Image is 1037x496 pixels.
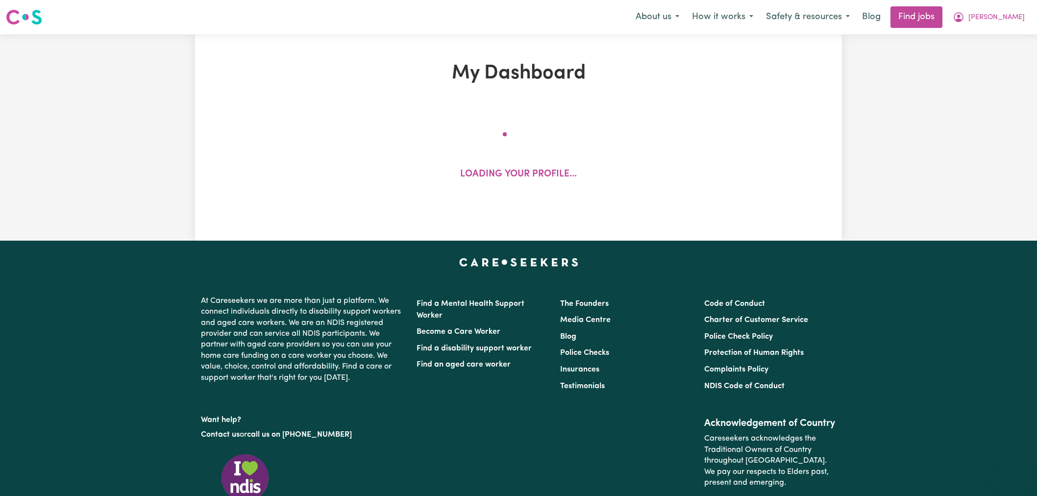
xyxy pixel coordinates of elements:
[6,8,42,26] img: Careseekers logo
[760,7,856,27] button: Safety & resources
[417,300,524,320] a: Find a Mental Health Support Worker
[560,382,605,390] a: Testimonials
[998,457,1029,488] iframe: Button to launch messaging window
[560,300,609,308] a: The Founders
[417,328,500,336] a: Become a Care Worker
[629,7,686,27] button: About us
[560,316,611,324] a: Media Centre
[686,7,760,27] button: How it works
[6,6,42,28] a: Careseekers logo
[560,333,576,341] a: Blog
[201,292,405,387] p: At Careseekers we are more than just a platform. We connect individuals directly to disability su...
[309,62,728,85] h1: My Dashboard
[890,6,942,28] a: Find jobs
[247,431,352,439] a: call us on [PHONE_NUMBER]
[459,258,578,266] a: Careseekers home page
[201,425,405,444] p: or
[417,361,511,369] a: Find an aged care worker
[704,429,836,492] p: Careseekers acknowledges the Traditional Owners of Country throughout [GEOGRAPHIC_DATA]. We pay o...
[704,333,773,341] a: Police Check Policy
[704,418,836,429] h2: Acknowledgement of Country
[417,345,532,352] a: Find a disability support worker
[460,168,577,182] p: Loading your profile...
[704,349,804,357] a: Protection of Human Rights
[704,382,785,390] a: NDIS Code of Conduct
[704,300,765,308] a: Code of Conduct
[968,12,1025,23] span: [PERSON_NAME]
[201,431,240,439] a: Contact us
[201,411,405,425] p: Want help?
[560,366,599,373] a: Insurances
[856,6,887,28] a: Blog
[560,349,609,357] a: Police Checks
[704,316,808,324] a: Charter of Customer Service
[946,7,1031,27] button: My Account
[704,366,768,373] a: Complaints Policy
